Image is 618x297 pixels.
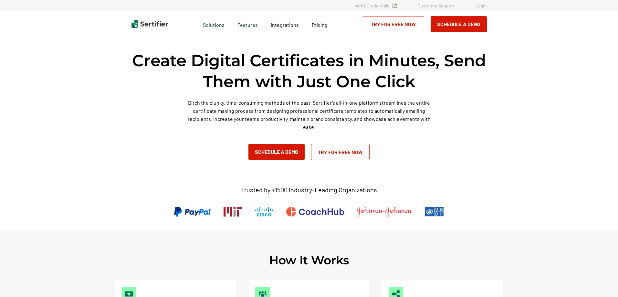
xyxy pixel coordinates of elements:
[131,20,168,28] img: Sertifier | Digital Credentialing Platform
[203,20,225,28] span: Solutions
[255,207,273,217] img: Cisco
[425,207,444,217] img: UNDP
[269,253,349,267] h2: How It Works
[312,20,328,28] a: Pricing
[271,20,299,28] a: Integrations
[174,207,211,217] img: PayPal
[312,22,328,28] span: Pricing
[311,144,370,160] a: Try for Free Now
[363,16,424,32] a: Try for Free Now
[357,207,412,217] img: Johnson & Johnson
[224,207,242,217] img: Massachusetts Institute of Technology
[393,4,397,8] img: Verified
[271,22,299,28] span: Integrations
[418,3,455,8] a: Customer Support
[185,99,434,131] p: Ditch the clunky, time-consuming methods of the past. Sertifier’s all-in-one platform streamlines...
[476,3,487,8] a: Login
[286,207,344,217] img: CoachHub
[237,20,258,28] span: Features
[131,50,487,92] h1: Create Digital Certificates in Minutes, Send Them with Just One Click
[241,186,377,194] p: Trusted by +1500 Industry-Leading Organizations
[355,3,397,8] a: Verify Credentials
